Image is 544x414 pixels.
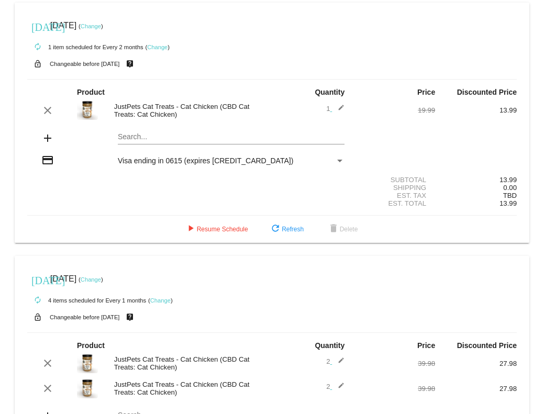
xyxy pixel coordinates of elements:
span: 2 [326,357,345,365]
a: Change [147,44,168,50]
img: CBD_Chicken_Circle_Cat_Treats_V3_24_WEB_650px_FINAL.jpg [77,352,98,373]
div: 13.99 [435,106,517,114]
div: JustPets Cat Treats - Cat Chicken (CBD Cat Treats: Cat Chicken) [109,381,272,396]
strong: Quantity [315,88,345,96]
span: Refresh [269,226,304,233]
div: 39.98 [353,360,435,367]
div: 39.98 [353,385,435,393]
mat-icon: clear [41,104,54,117]
mat-select: Payment Method [118,156,345,165]
small: 1 item scheduled for Every 2 months [27,44,143,50]
small: ( ) [79,23,103,29]
mat-icon: credit_card [41,154,54,166]
button: Resume Schedule [176,220,257,239]
div: 13.99 [435,176,517,184]
div: JustPets Cat Treats - Cat Chicken (CBD Cat Treats: Cat Chicken) [109,103,272,118]
span: 0.00 [503,184,517,192]
small: ( ) [79,276,103,283]
div: Est. Tax [353,192,435,199]
a: Change [81,23,101,29]
span: TBD [503,192,517,199]
mat-icon: [DATE] [31,20,44,32]
small: ( ) [145,44,170,50]
span: Visa ending in 0615 (expires [CREDIT_CARD_DATA]) [118,156,293,165]
mat-icon: lock_open [31,310,44,324]
img: CBD_Chicken_Circle_Cat_Treats_V3_24_WEB_650px_FINAL.jpg [77,377,98,398]
input: Search... [118,133,345,141]
a: Change [150,297,171,304]
strong: Price [417,88,435,96]
strong: Discounted Price [457,341,517,350]
div: 19.99 [353,106,435,114]
small: Changeable before [DATE] [50,61,120,67]
span: Resume Schedule [184,226,248,233]
small: Changeable before [DATE] [50,314,120,320]
strong: Discounted Price [457,88,517,96]
div: Subtotal [353,176,435,184]
small: ( ) [148,297,173,304]
mat-icon: autorenew [31,41,44,53]
img: CBD_Chicken_Circle_Cat_Treats_V3_24_WEB_650px_FINAL.jpg [77,99,98,120]
mat-icon: delete [327,223,340,236]
div: JustPets Cat Treats - Cat Chicken (CBD Cat Treats: Cat Chicken) [109,355,272,371]
div: 27.98 [435,385,517,393]
strong: Product [77,88,105,96]
div: Shipping [353,184,435,192]
span: 1 [326,105,345,113]
mat-icon: clear [41,357,54,370]
small: 4 items scheduled for Every 1 months [27,297,146,304]
mat-icon: lock_open [31,57,44,71]
a: Change [81,276,101,283]
mat-icon: [DATE] [31,273,44,286]
mat-icon: autorenew [31,294,44,307]
mat-icon: clear [41,382,54,395]
mat-icon: refresh [269,223,282,236]
mat-icon: edit [332,357,345,370]
span: Delete [327,226,358,233]
span: 13.99 [499,199,517,207]
button: Delete [319,220,367,239]
mat-icon: live_help [124,57,136,71]
strong: Product [77,341,105,350]
mat-icon: edit [332,382,345,395]
span: 2 [326,383,345,390]
strong: Quantity [315,341,345,350]
mat-icon: add [41,132,54,144]
strong: Price [417,341,435,350]
button: Refresh [261,220,312,239]
div: Est. Total [353,199,435,207]
mat-icon: edit [332,104,345,117]
mat-icon: play_arrow [184,223,197,236]
div: 27.98 [435,360,517,367]
mat-icon: live_help [124,310,136,324]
